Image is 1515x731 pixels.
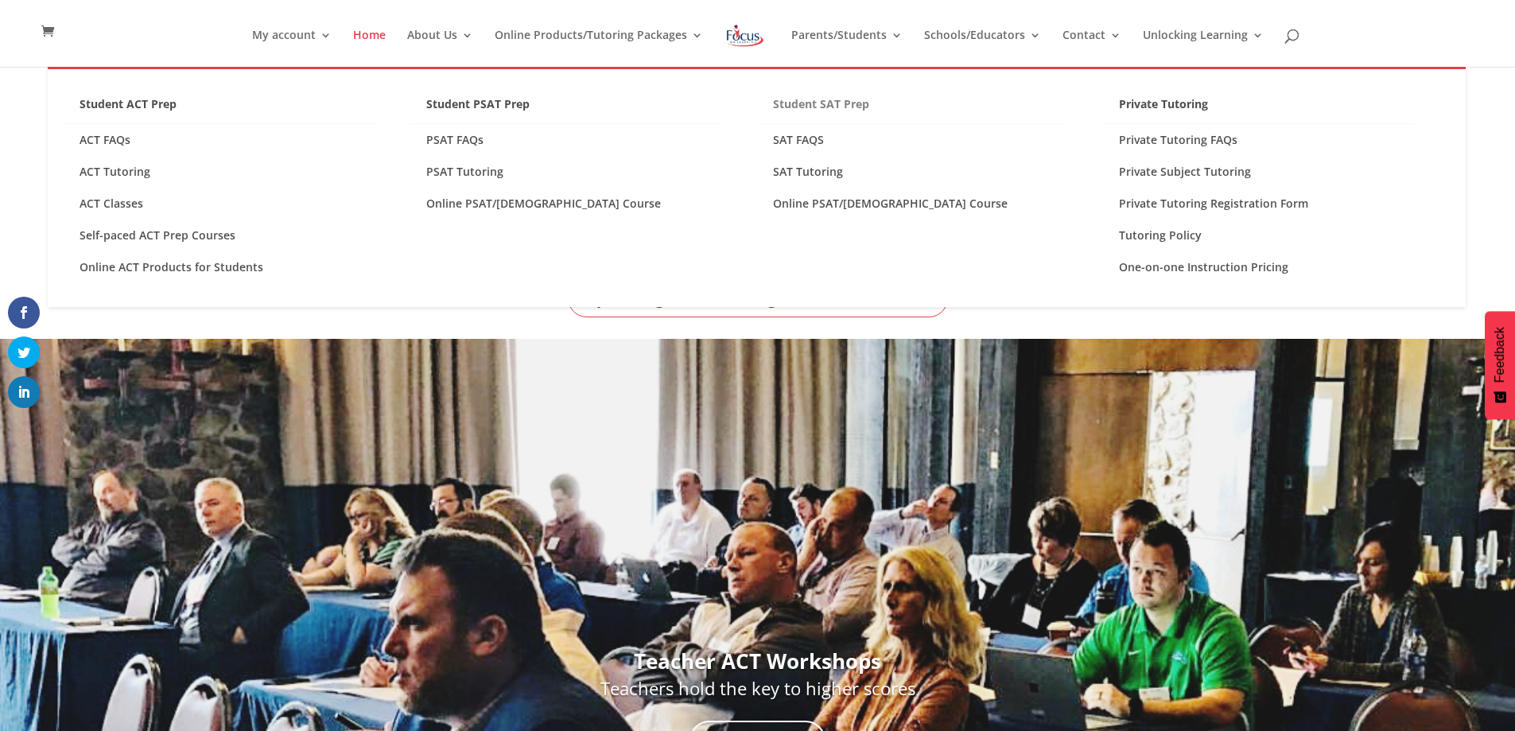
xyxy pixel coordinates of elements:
a: Private Tutoring Registration Form [1103,188,1415,220]
a: Schools/Educators [924,29,1041,67]
a: PSAT Tutoring [410,156,722,188]
a: ACT FAQs [64,124,375,156]
strong: Teacher ACT Workshops [634,647,881,675]
a: Private Subject Tutoring [1103,156,1415,188]
img: Focus on Learning [724,21,766,50]
a: Online ACT Products for Students [64,251,375,283]
a: My account [252,29,332,67]
a: Tutoring Policy [1103,220,1415,251]
h3: Teachers hold the key to higher scores [197,679,1317,705]
a: SAT FAQS [757,124,1069,156]
button: Feedback - Show survey [1485,311,1515,419]
a: Unlocking Learning [1143,29,1264,67]
a: Student PSAT Prep [410,93,722,124]
a: ACT Classes [64,188,375,220]
span: Feedback [1493,327,1507,383]
a: Online PSAT/[DEMOGRAPHIC_DATA] Course [757,188,1069,220]
a: Private Tutoring [1103,93,1415,124]
a: One-on-one Instruction Pricing [1103,251,1415,283]
a: Student SAT Prep [757,93,1069,124]
a: Self-paced ACT Prep Courses [64,220,375,251]
a: Student ACT Prep [64,93,375,124]
a: Online PSAT/[DEMOGRAPHIC_DATA] Course [410,188,722,220]
a: Parents/Students [791,29,903,67]
a: SAT Tutoring [757,156,1069,188]
a: Online Products/Tutoring Packages [495,29,703,67]
a: ACT Tutoring [64,156,375,188]
a: Home [353,29,386,67]
a: About Us [407,29,473,67]
a: Private Tutoring FAQs [1103,124,1415,156]
a: Contact [1062,29,1121,67]
a: PSAT FAQs [410,124,722,156]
